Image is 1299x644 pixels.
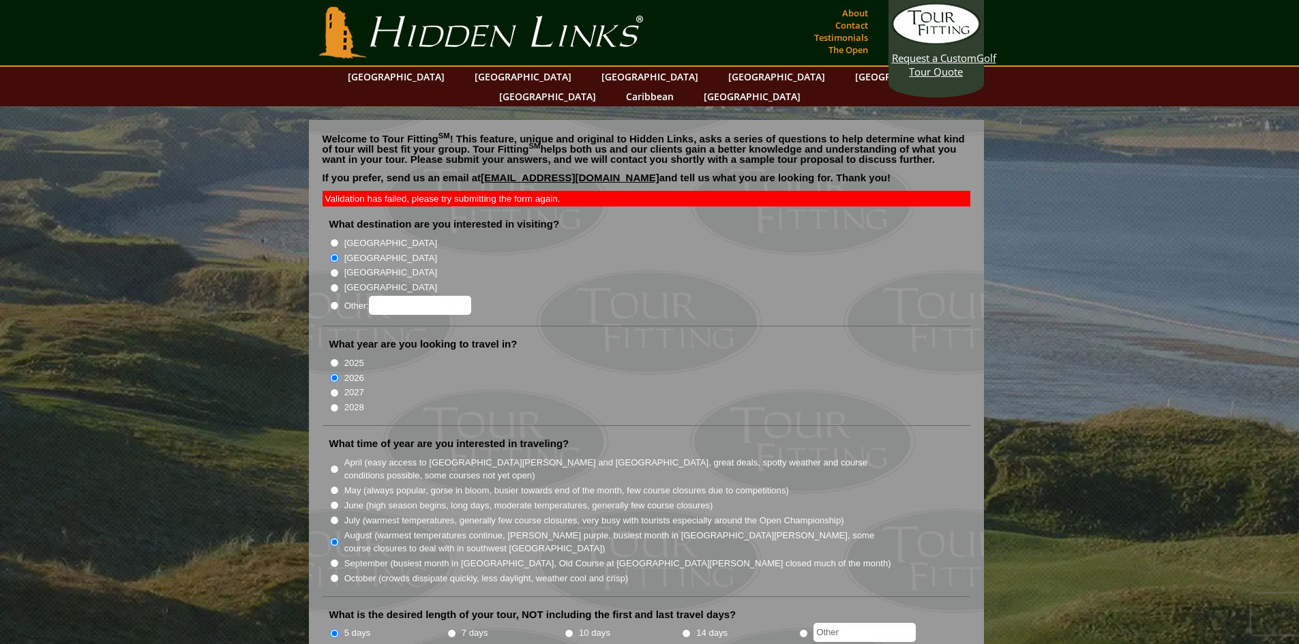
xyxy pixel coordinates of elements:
[697,87,807,106] a: [GEOGRAPHIC_DATA]
[344,356,364,370] label: 2025
[696,626,728,640] label: 14 days
[344,281,437,294] label: [GEOGRAPHIC_DATA]
[721,67,832,87] a: [GEOGRAPHIC_DATA]
[619,87,681,106] a: Caribbean
[462,626,488,640] label: 7 days
[329,337,518,351] label: What year are you looking to travel in?
[369,296,471,315] input: Other:
[344,572,629,585] label: October (crowds dissipate quickly, less daylight, weather cool and crisp)
[323,172,970,193] p: If you prefer, send us an email at and tell us what you are looking for. Thank you!
[468,67,578,87] a: [GEOGRAPHIC_DATA]
[344,529,893,555] label: August (warmest temperatures continue, [PERSON_NAME] purple, busiest month in [GEOGRAPHIC_DATA][P...
[344,296,471,315] label: Other:
[825,40,871,59] a: The Open
[579,626,610,640] label: 10 days
[344,386,364,399] label: 2027
[492,87,603,106] a: [GEOGRAPHIC_DATA]
[344,484,789,497] label: May (always popular, gorse in bloom, busier towards end of the month, few course closures due to ...
[832,16,871,35] a: Contact
[329,437,569,450] label: What time of year are you interested in traveling?
[839,3,871,22] a: About
[344,266,437,279] label: [GEOGRAPHIC_DATA]
[892,3,981,78] a: Request a CustomGolf Tour Quote
[344,236,437,250] label: [GEOGRAPHIC_DATA]
[848,67,959,87] a: [GEOGRAPHIC_DATA]
[323,191,970,206] div: Validation has failed, please try submitting the form again.
[438,132,450,140] sup: SM
[329,608,736,622] label: What is the desired length of your tour, NOT including the first and last travel days?
[811,28,871,47] a: Testimonials
[344,499,713,512] label: June (high season begins, long days, moderate temperatures, generally few course closures)
[344,514,844,527] label: July (warmest temperatures, generally few course closures, very busy with tourists especially aro...
[344,371,364,385] label: 2026
[481,172,659,183] a: [EMAIL_ADDRESS][DOMAIN_NAME]
[892,51,976,65] span: Request a Custom
[344,456,893,482] label: April (easy access to [GEOGRAPHIC_DATA][PERSON_NAME] and [GEOGRAPHIC_DATA], great deals, spotty w...
[344,251,437,265] label: [GEOGRAPHIC_DATA]
[344,557,891,570] label: September (busiest month in [GEOGRAPHIC_DATA], Old Course at [GEOGRAPHIC_DATA][PERSON_NAME] close...
[595,67,705,87] a: [GEOGRAPHIC_DATA]
[344,401,364,414] label: 2028
[329,217,560,231] label: What destination are you interested in visiting?
[344,626,371,640] label: 5 days
[341,67,451,87] a: [GEOGRAPHIC_DATA]
[813,623,916,642] input: Other
[323,134,970,164] p: Welcome to Tour Fitting ! This feature, unique and original to Hidden Links, asks a series of que...
[529,142,541,150] sup: SM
